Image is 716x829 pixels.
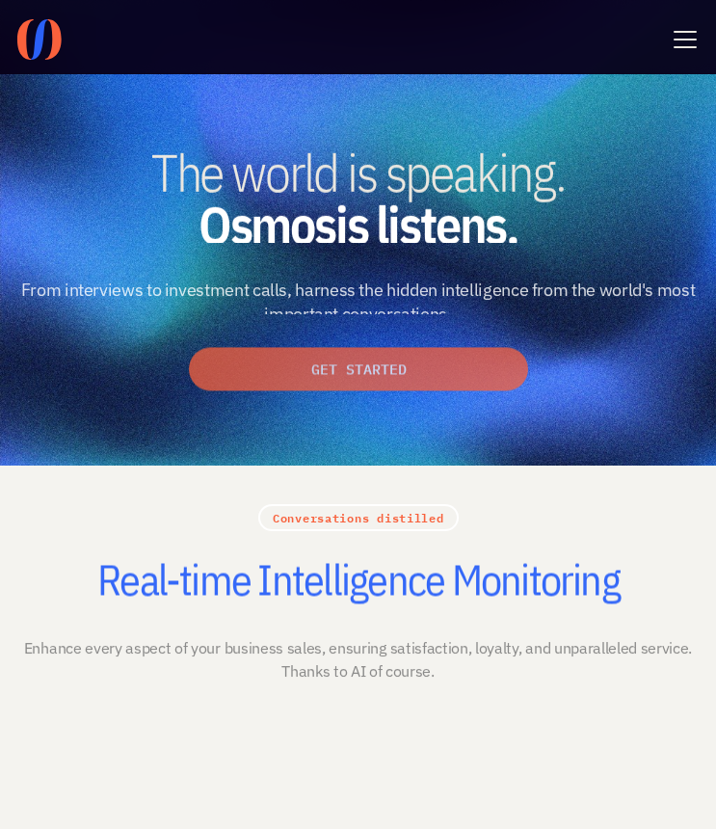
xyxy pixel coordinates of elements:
button: GET STARTED [189,348,528,391]
span: The world is speaking. [150,139,565,206]
a: Conversations distilled [273,508,444,527]
p: ALPHA INSIGHTS [65,778,169,797]
strong: Osmosis listens. [198,191,517,258]
a: GET STARTED [309,360,409,380]
h2: Real-time Intelligence Monitoring [16,557,701,603]
p: From interviews to investment calls, harness the hidden intelligence from the world's most import... [19,278,697,326]
p: GET STARTED [311,360,407,380]
p: Enhance every aspect of your business sales, ensuring satisfaction, loyalty, and unparalleled ser... [19,636,697,682]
